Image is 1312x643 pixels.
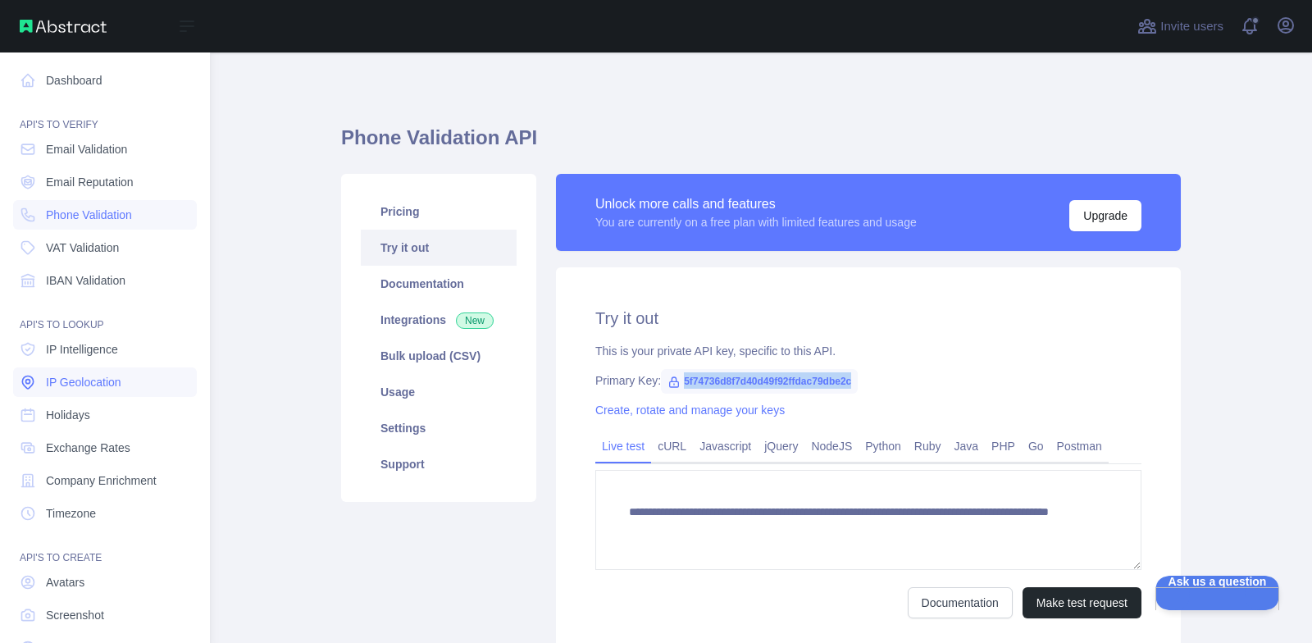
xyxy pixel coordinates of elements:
[46,341,118,358] span: IP Intelligence
[1134,13,1227,39] button: Invite users
[595,307,1141,330] h2: Try it out
[1050,433,1109,459] a: Postman
[13,600,197,630] a: Screenshot
[13,299,197,331] div: API'S TO LOOKUP
[13,568,197,597] a: Avatars
[361,374,517,410] a: Usage
[1155,576,1279,610] iframe: Help Scout Beacon - Open
[948,433,986,459] a: Java
[20,20,107,33] img: Abstract API
[859,433,908,459] a: Python
[595,372,1141,389] div: Primary Key:
[46,407,90,423] span: Holidays
[46,207,132,223] span: Phone Validation
[456,312,494,329] span: New
[361,194,517,230] a: Pricing
[13,233,197,262] a: VAT Validation
[13,499,197,528] a: Timezone
[13,367,197,397] a: IP Geolocation
[361,410,517,446] a: Settings
[13,335,197,364] a: IP Intelligence
[1160,17,1223,36] span: Invite users
[13,400,197,430] a: Holidays
[361,230,517,266] a: Try it out
[46,472,157,489] span: Company Enrichment
[46,440,130,456] span: Exchange Rates
[985,433,1022,459] a: PHP
[13,266,197,295] a: IBAN Validation
[1023,587,1141,618] button: Make test request
[46,272,125,289] span: IBAN Validation
[13,466,197,495] a: Company Enrichment
[13,135,197,164] a: Email Validation
[46,239,119,256] span: VAT Validation
[13,531,197,564] div: API'S TO CREATE
[758,433,804,459] a: jQuery
[1022,433,1050,459] a: Go
[46,607,104,623] span: Screenshot
[693,433,758,459] a: Javascript
[46,374,121,390] span: IP Geolocation
[46,574,84,591] span: Avatars
[46,505,96,522] span: Timezone
[361,302,517,338] a: Integrations New
[361,338,517,374] a: Bulk upload (CSV)
[804,433,859,459] a: NodeJS
[908,587,1013,618] a: Documentation
[595,343,1141,359] div: This is your private API key, specific to this API.
[661,369,858,394] span: 5f74736d8f7d40d49f92ffdac79dbe2c
[1069,200,1141,231] button: Upgrade
[13,200,197,230] a: Phone Validation
[13,433,197,463] a: Exchange Rates
[46,174,134,190] span: Email Reputation
[46,141,127,157] span: Email Validation
[361,266,517,302] a: Documentation
[595,194,917,214] div: Unlock more calls and features
[13,167,197,197] a: Email Reputation
[595,404,785,417] a: Create, rotate and manage your keys
[595,433,651,459] a: Live test
[13,66,197,95] a: Dashboard
[13,98,197,131] div: API'S TO VERIFY
[651,433,693,459] a: cURL
[595,214,917,230] div: You are currently on a free plan with limited features and usage
[908,433,948,459] a: Ruby
[361,446,517,482] a: Support
[341,125,1181,164] h1: Phone Validation API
